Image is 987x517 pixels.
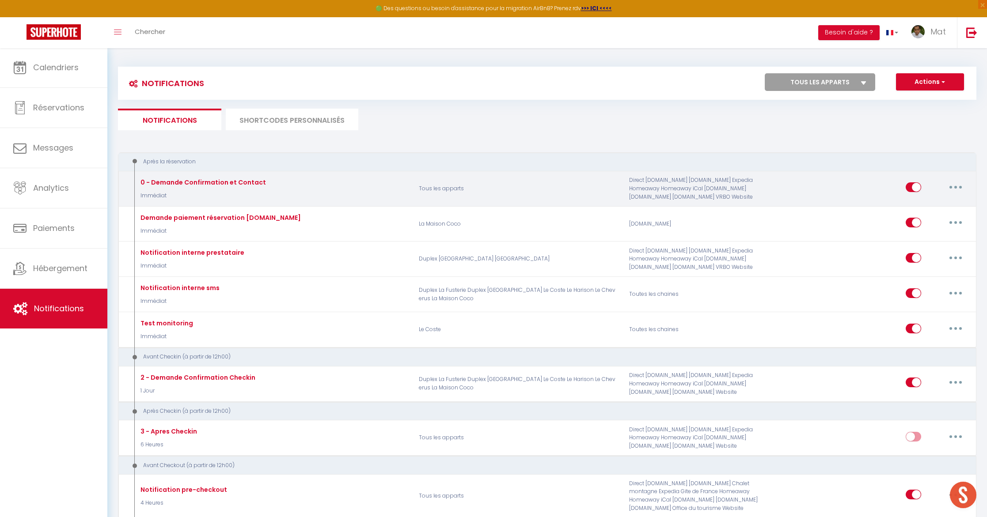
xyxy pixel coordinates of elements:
img: Super Booking [27,24,81,40]
p: Immédiat [138,262,244,270]
div: Avant Checkin (à partir de 12h00) [126,353,952,361]
div: Direct [DOMAIN_NAME] [DOMAIN_NAME] Expedia Homeaway Homeaway iCal [DOMAIN_NAME] [DOMAIN_NAME] [DO... [623,371,764,396]
div: 3 - Apres Checkin [138,426,197,436]
div: 0 - Demande Confirmation et Contact [138,177,266,187]
p: Duplex [GEOGRAPHIC_DATA] [GEOGRAPHIC_DATA] [413,246,623,272]
div: [DOMAIN_NAME] [623,211,764,237]
div: Demande paiement réservation [DOMAIN_NAME] [138,213,301,223]
span: Paiements [33,223,75,234]
div: Ouvrir le chat [950,482,976,508]
div: Notification pre-checkout [138,485,227,494]
p: Tous les apparts [413,176,623,201]
p: Immédiat [138,227,301,235]
a: Chercher [128,17,172,48]
div: Après Checkin (à partir de 12h00) [126,407,952,415]
div: Notification interne sms [138,283,220,293]
span: Notifications [34,303,84,314]
div: Avant Checkout (à partir de 12h00) [126,461,952,470]
div: 2 - Demande Confirmation Checkin [138,373,255,382]
img: ... [911,25,925,38]
div: Notification interne prestataire [138,248,244,257]
span: Messages [33,142,73,153]
button: Besoin d'aide ? [818,25,880,40]
p: Tous les apparts [413,425,623,451]
p: Immédiat [138,297,220,306]
span: Hébergement [33,263,87,274]
li: SHORTCODES PERSONNALISÉS [226,109,358,130]
div: Test monitoring [138,318,193,328]
div: Toutes les chaines [623,317,764,343]
div: Après la réservation [126,158,952,166]
span: Mat [930,26,946,37]
div: Direct [DOMAIN_NAME] [DOMAIN_NAME] Expedia Homeaway Homeaway iCal [DOMAIN_NAME] [DOMAIN_NAME] [DO... [623,246,764,272]
p: 6 Heures [138,441,197,449]
button: Actions [896,73,964,91]
p: Duplex La Fusterie Duplex [GEOGRAPHIC_DATA] Le Coste Le Harison Le Cheverus La Maison Coco [413,282,623,307]
span: Chercher [135,27,165,36]
li: Notifications [118,109,221,130]
span: Réservations [33,102,84,113]
span: Calendriers [33,62,79,73]
a: >>> ICI <<<< [581,4,612,12]
p: 1 Jour [138,387,255,395]
a: ... Mat [905,17,957,48]
p: 4 Heures [138,499,227,507]
div: Toutes les chaines [623,282,764,307]
p: La Maison Coco [413,211,623,237]
p: Immédiat [138,192,266,200]
p: Tous les apparts [413,479,623,513]
div: Direct [DOMAIN_NAME] [DOMAIN_NAME] Chalet montagne Expedia Gite de France Homeaway Homeaway iCal ... [623,479,764,513]
p: Duplex La Fusterie Duplex [GEOGRAPHIC_DATA] Le Coste Le Harison Le Cheverus La Maison Coco [413,371,623,396]
span: Analytics [33,182,69,193]
p: Immédiat [138,332,193,341]
p: Le Coste [413,317,623,343]
div: Direct [DOMAIN_NAME] [DOMAIN_NAME] Expedia Homeaway Homeaway iCal [DOMAIN_NAME] [DOMAIN_NAME] [DO... [623,425,764,451]
div: Direct [DOMAIN_NAME] [DOMAIN_NAME] Expedia Homeaway Homeaway iCal [DOMAIN_NAME] [DOMAIN_NAME] [DO... [623,176,764,201]
img: logout [966,27,977,38]
h3: Notifications [125,73,204,93]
